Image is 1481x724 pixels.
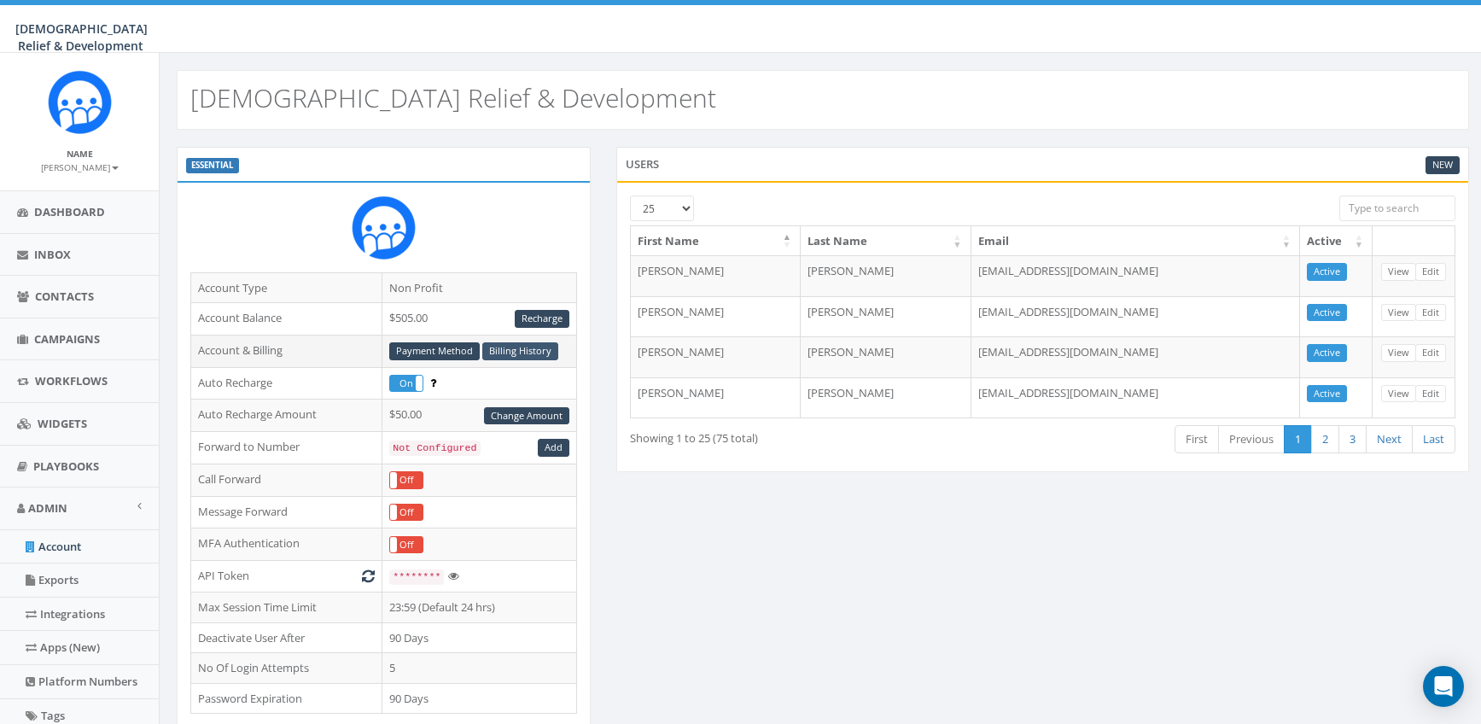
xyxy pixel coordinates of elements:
td: $505.00 [382,303,576,336]
small: [PERSON_NAME] [41,161,119,173]
a: Previous [1218,425,1285,453]
td: [EMAIL_ADDRESS][DOMAIN_NAME] [971,296,1300,337]
td: Forward to Number [191,432,382,464]
small: Name [67,148,93,160]
a: [PERSON_NAME] [41,159,119,174]
td: [PERSON_NAME] [631,296,801,337]
td: 90 Days [382,683,576,714]
span: Campaigns [34,331,100,347]
td: [PERSON_NAME] [801,377,971,418]
span: [DEMOGRAPHIC_DATA] Relief & Development [15,20,148,54]
a: 3 [1338,425,1367,453]
a: Active [1307,263,1347,281]
a: New [1426,156,1460,174]
a: Edit [1415,344,1446,362]
td: [PERSON_NAME] [801,336,971,377]
a: Billing History [482,342,558,360]
td: API Token [191,561,382,593]
a: Last [1412,425,1455,453]
td: [EMAIL_ADDRESS][DOMAIN_NAME] [971,255,1300,296]
td: No Of Login Attempts [191,653,382,684]
label: Off [390,472,423,488]
a: View [1381,263,1416,281]
img: Rally_Corp_Logo_1.png [352,196,416,260]
a: View [1381,385,1416,403]
a: Add [538,439,569,457]
span: Widgets [38,416,87,431]
a: View [1381,344,1416,362]
div: OnOff [389,504,423,522]
span: Contacts [35,289,94,304]
label: ESSENTIAL [186,158,239,173]
td: Account Type [191,272,382,303]
th: Last Name: activate to sort column ascending [801,226,971,256]
td: 23:59 (Default 24 hrs) [382,592,576,622]
td: Non Profit [382,272,576,303]
td: [PERSON_NAME] [631,336,801,377]
code: Not Configured [389,441,480,456]
a: Edit [1415,385,1446,403]
td: 5 [382,653,576,684]
a: Payment Method [389,342,480,360]
td: Auto Recharge Amount [191,400,382,432]
label: On [390,376,423,392]
input: Type to search [1339,196,1455,221]
th: Active: activate to sort column ascending [1300,226,1373,256]
div: OnOff [389,375,423,393]
td: [PERSON_NAME] [631,377,801,418]
span: Inbox [34,247,71,262]
td: Max Session Time Limit [191,592,382,622]
span: Dashboard [34,204,105,219]
a: Edit [1415,304,1446,322]
a: Next [1366,425,1413,453]
a: Recharge [515,310,569,328]
td: Message Forward [191,496,382,528]
a: Active [1307,385,1347,403]
a: 1 [1284,425,1312,453]
a: Active [1307,344,1347,362]
td: [EMAIL_ADDRESS][DOMAIN_NAME] [971,377,1300,418]
div: Showing 1 to 25 (75 total) [630,423,959,447]
td: [EMAIL_ADDRESS][DOMAIN_NAME] [971,336,1300,377]
div: OnOff [389,536,423,554]
span: Workflows [35,373,108,388]
th: First Name: activate to sort column descending [631,226,801,256]
a: Active [1307,304,1347,322]
td: [PERSON_NAME] [631,255,801,296]
td: Auto Recharge [191,367,382,400]
label: Off [390,537,423,553]
td: Call Forward [191,464,382,496]
h2: [DEMOGRAPHIC_DATA] Relief & Development [190,84,716,112]
span: Enable to prevent campaign failure. [430,375,436,390]
span: Admin [28,500,67,516]
td: Account & Billing [191,335,382,367]
a: Edit [1415,263,1446,281]
td: MFA Authentication [191,528,382,561]
a: View [1381,304,1416,322]
a: Change Amount [484,407,569,425]
a: 2 [1311,425,1339,453]
td: [PERSON_NAME] [801,255,971,296]
td: Password Expiration [191,683,382,714]
div: Open Intercom Messenger [1423,666,1464,707]
div: Users [616,147,1469,181]
td: 90 Days [382,622,576,653]
i: Generate New Token [362,570,375,581]
span: Playbooks [33,458,99,474]
td: Account Balance [191,303,382,336]
a: First [1175,425,1219,453]
label: Off [390,505,423,521]
div: OnOff [389,471,423,489]
td: [PERSON_NAME] [801,296,971,337]
td: $50.00 [382,400,576,432]
td: Deactivate User After [191,622,382,653]
th: Email: activate to sort column ascending [971,226,1300,256]
img: Rally_Corp_Logo_1.png [48,70,112,134]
